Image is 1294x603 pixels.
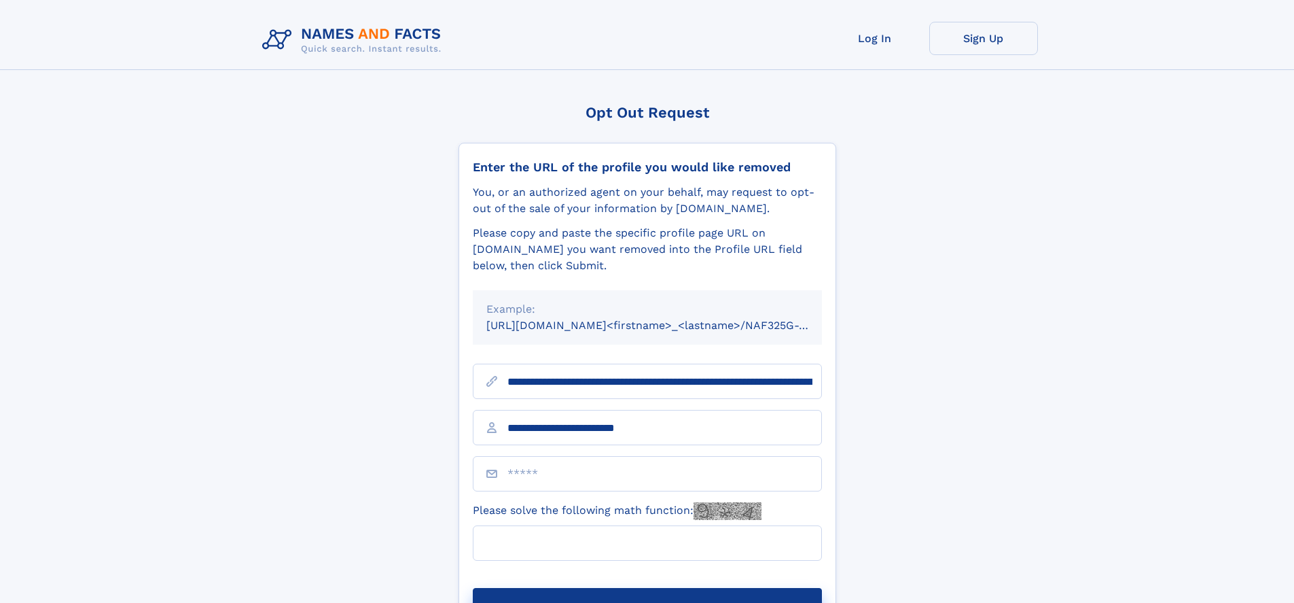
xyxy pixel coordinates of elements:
[473,184,822,217] div: You, or an authorized agent on your behalf, may request to opt-out of the sale of your informatio...
[257,22,452,58] img: Logo Names and Facts
[459,104,836,121] div: Opt Out Request
[473,502,761,520] label: Please solve the following math function:
[486,301,808,317] div: Example:
[929,22,1038,55] a: Sign Up
[486,319,848,332] small: [URL][DOMAIN_NAME]<firstname>_<lastname>/NAF325G-xxxxxxxx
[473,160,822,175] div: Enter the URL of the profile you would like removed
[821,22,929,55] a: Log In
[473,225,822,274] div: Please copy and paste the specific profile page URL on [DOMAIN_NAME] you want removed into the Pr...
